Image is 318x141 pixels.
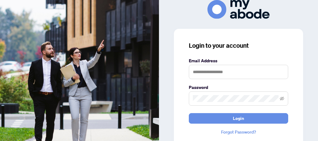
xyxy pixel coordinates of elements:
button: Login [189,113,288,124]
label: Email Address [189,57,288,64]
a: Forgot Password? [189,129,288,135]
span: Login [233,113,244,123]
h3: Login to your account [189,41,288,50]
label: Password [189,84,288,91]
span: eye-invisible [280,96,284,101]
